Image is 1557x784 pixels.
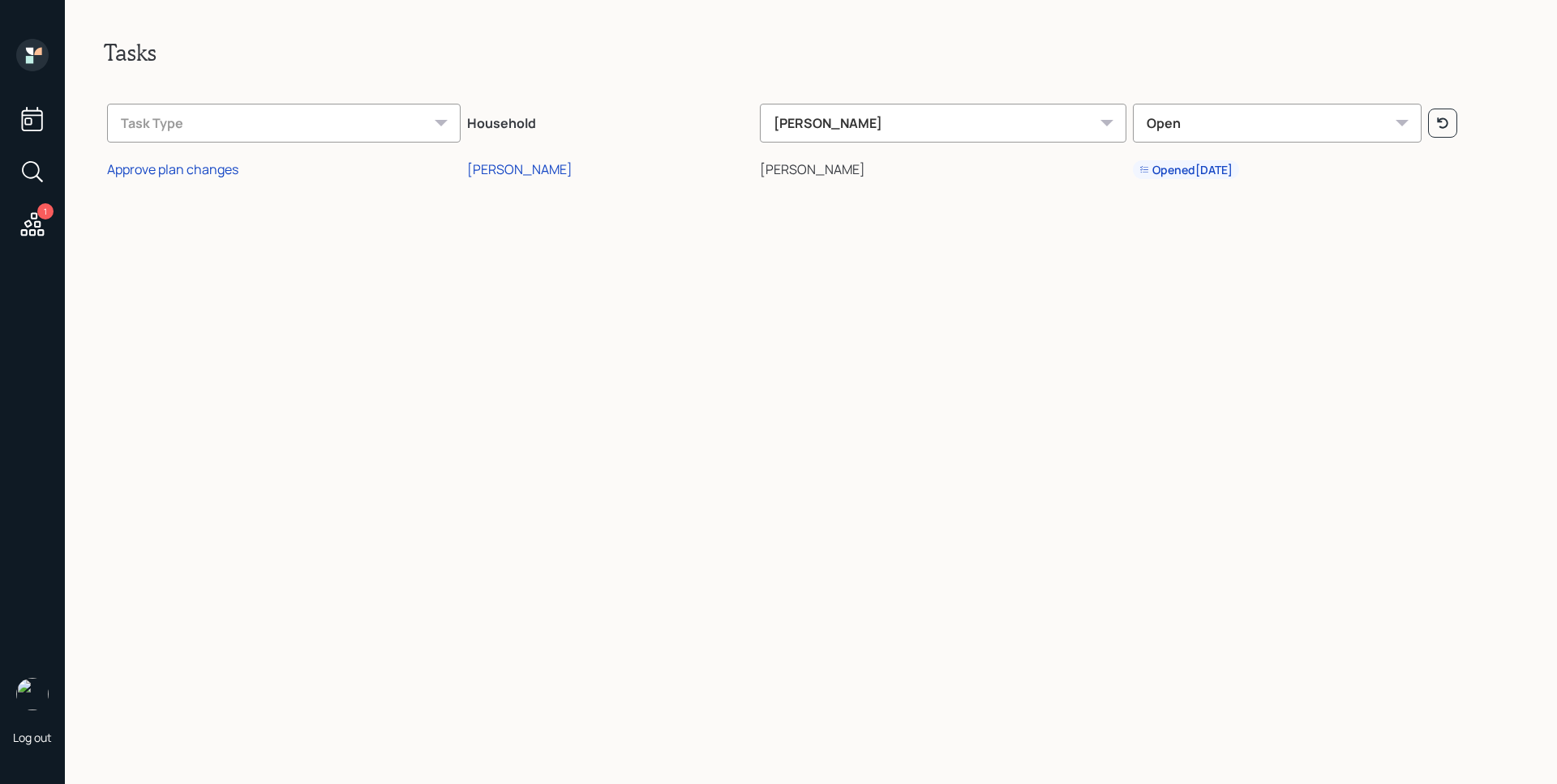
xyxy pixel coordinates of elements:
img: james-distasi-headshot.png [16,678,49,710]
div: Open [1133,104,1421,143]
th: Household [464,92,757,149]
div: Approve plan changes [107,160,238,178]
div: [PERSON_NAME] [760,104,1126,143]
div: 1 [37,203,54,219]
div: Log out [13,730,52,745]
div: Task Type [107,104,461,143]
div: [PERSON_NAME] [467,160,573,178]
h2: Tasks [104,39,1518,66]
td: [PERSON_NAME] [757,149,1130,186]
div: Opened [DATE] [1139,162,1233,178]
